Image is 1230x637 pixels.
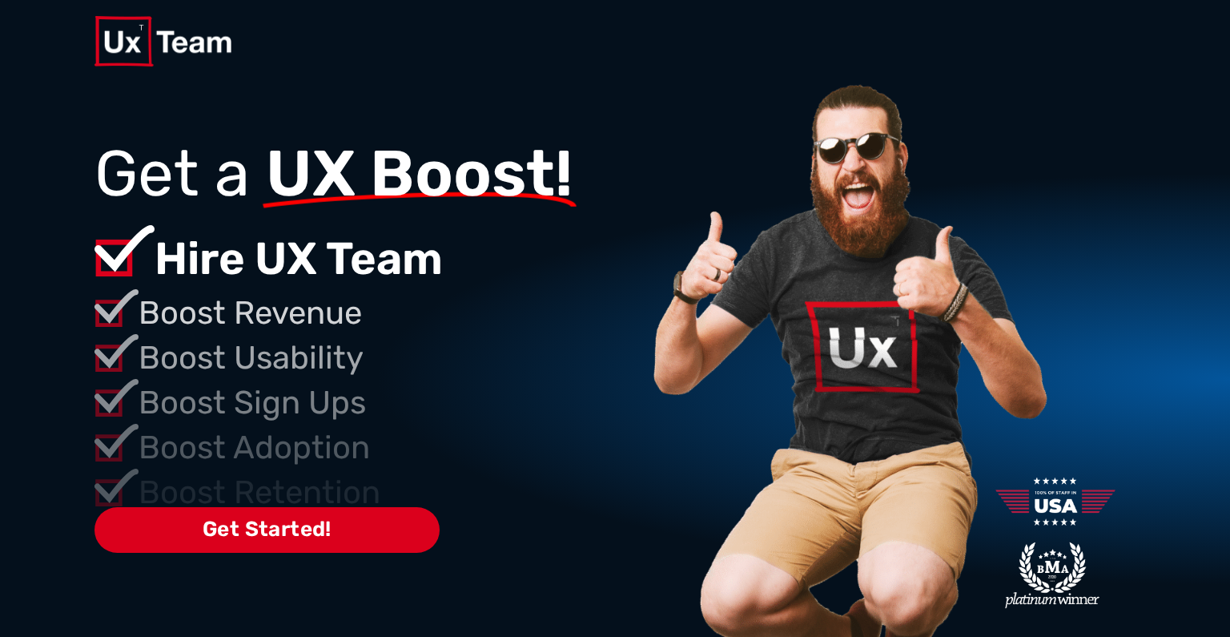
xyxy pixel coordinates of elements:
p: Boost Sign Ups [139,379,645,427]
p: Hire UX Team [155,225,645,292]
p: Boost Adoption [139,424,645,472]
span: Get Started! [94,507,440,553]
span: Get a [94,135,250,212]
p: Boost Revenue [139,289,645,337]
p: Boost Retention [139,469,645,517]
span: UX Boost! [266,147,573,200]
p: Boost Usability [139,334,645,382]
